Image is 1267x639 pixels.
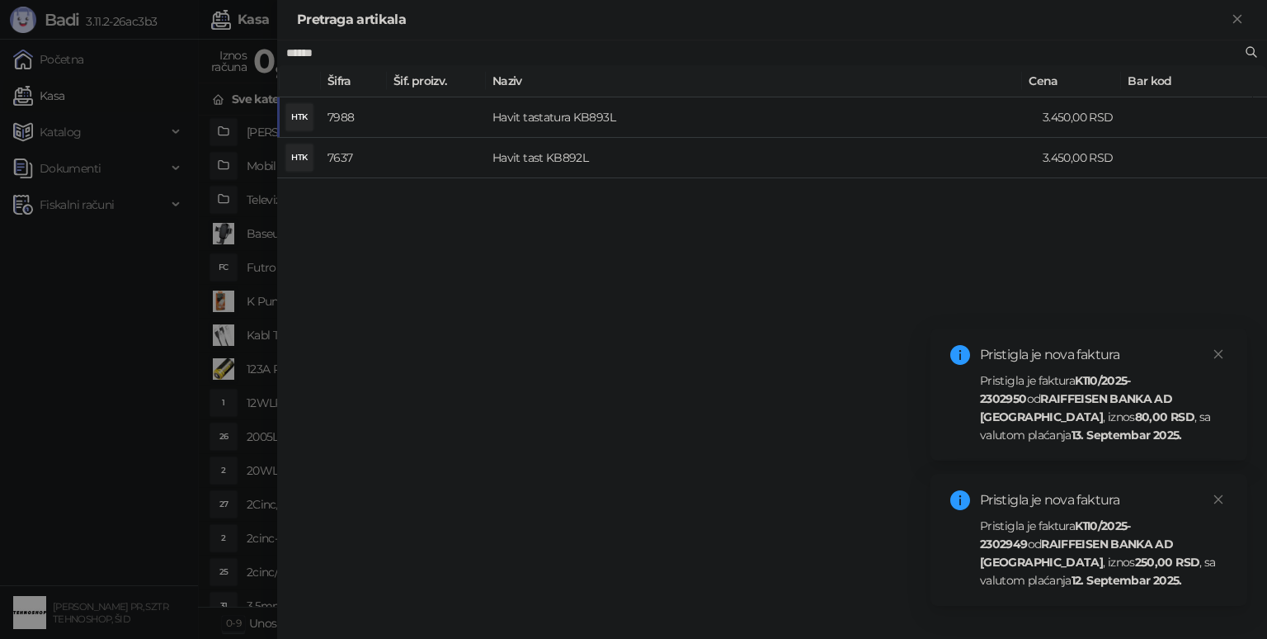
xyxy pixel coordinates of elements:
[321,65,387,97] th: Šifra
[1121,65,1253,97] th: Bar kod
[1209,345,1227,363] a: Close
[1072,428,1182,443] strong: 13. Septembar 2025.
[950,490,970,510] span: info-circle
[321,138,387,178] td: 7637
[486,97,1036,138] td: Havit tastatura KB893L
[980,517,1227,589] div: Pristigla je faktura od , iznos , sa valutom plaćanja
[286,104,313,130] div: HTK
[980,537,1173,570] strong: RAIFFEISEN BANKA AD [GEOGRAPHIC_DATA]
[950,345,970,365] span: info-circle
[1036,138,1135,178] td: 3.450,00 RSD
[1022,65,1121,97] th: Cena
[286,144,313,171] div: HTK
[980,372,1227,444] div: Pristigla je faktura od , iznos , sa valutom plaćanja
[1135,409,1194,424] strong: 80,00 RSD
[1072,573,1182,588] strong: 12. Septembar 2025.
[1135,555,1200,570] strong: 250,00 RSD
[321,97,387,138] td: 7988
[486,138,1036,178] td: Havit tast KB892L
[980,518,1131,551] strong: K110/2025-2302949
[1036,97,1135,138] td: 3.450,00 RSD
[1227,10,1247,30] button: Zatvori
[297,10,1227,30] div: Pretraga artikala
[980,345,1227,365] div: Pristigla je nova faktura
[486,65,1022,97] th: Naziv
[1213,348,1224,360] span: close
[1209,490,1227,509] a: Close
[1213,494,1224,505] span: close
[980,490,1227,510] div: Pristigla je nova faktura
[980,373,1131,406] strong: K110/2025-2302950
[980,391,1172,424] strong: RAIFFEISEN BANKA AD [GEOGRAPHIC_DATA]
[387,65,486,97] th: Šif. proizv.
